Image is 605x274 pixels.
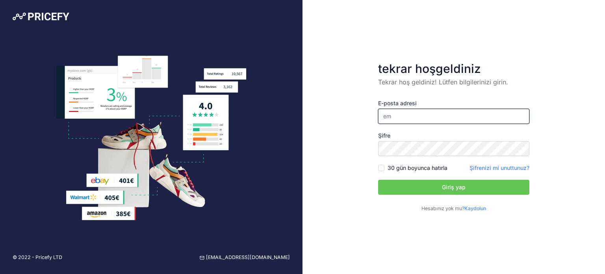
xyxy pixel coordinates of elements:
[470,164,529,171] a: Şifrenizi mi unuttunuz?
[421,205,464,211] font: Hesabınız yok mu?
[464,205,486,211] a: Kaydolun
[378,62,481,76] font: tekrar hoşgeldiniz
[378,180,529,195] button: Giriş yap
[13,254,62,260] font: © 2022 - Pricefy LTD
[200,254,290,261] a: [EMAIL_ADDRESS][DOMAIN_NAME]
[388,164,447,171] font: 30 gün boyunca hatırla
[378,78,508,86] font: Tekrar hoş geldiniz! Lütfen bilgilerinizi girin.
[13,13,69,21] img: Pricefy
[378,132,390,139] font: Şifre
[378,109,529,124] input: E-postanızı girin
[206,254,290,260] font: [EMAIL_ADDRESS][DOMAIN_NAME]
[378,100,417,106] font: E-posta adresi
[442,184,466,190] font: Giriş yap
